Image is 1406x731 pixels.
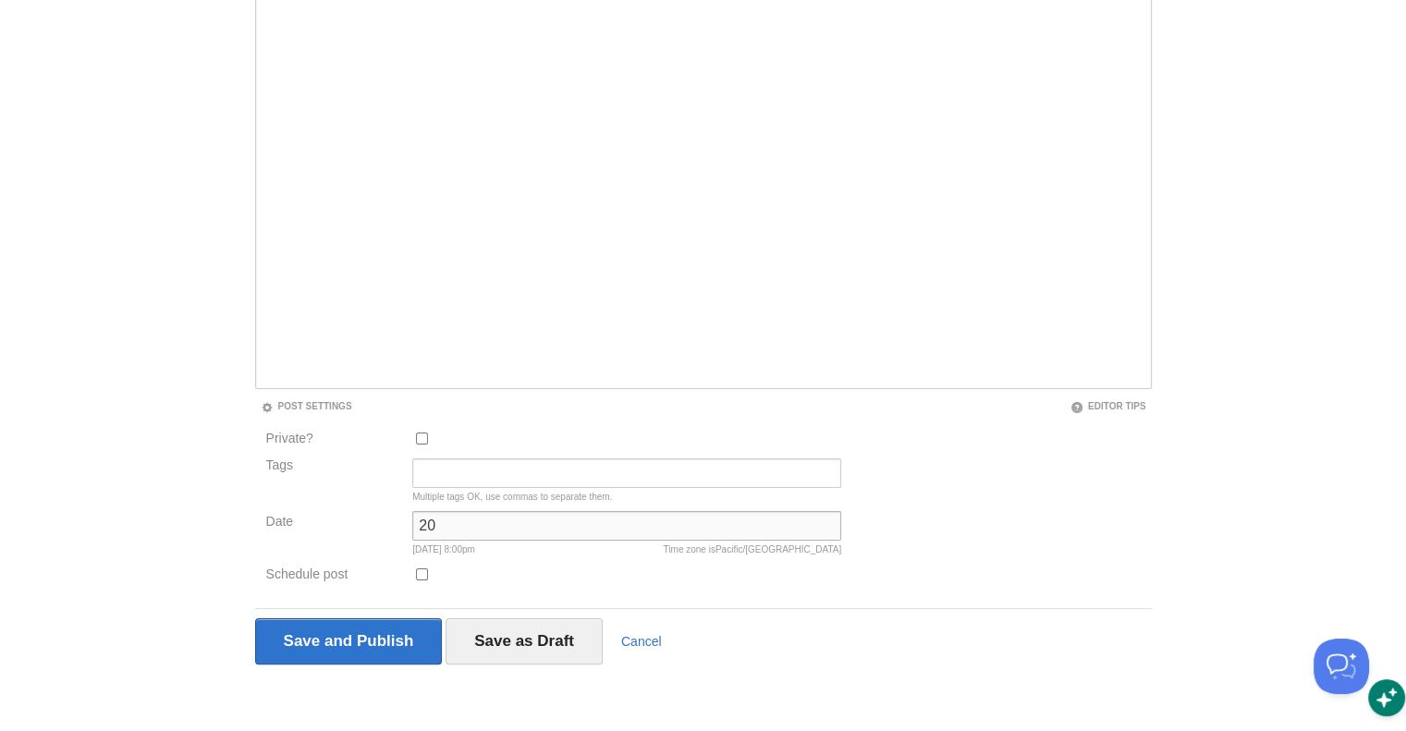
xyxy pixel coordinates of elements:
a: Editor Tips [1070,401,1146,411]
label: Private? [266,432,402,449]
label: Schedule post [266,567,402,585]
label: Date [266,515,402,532]
label: Tags [261,458,408,471]
div: Multiple tags OK, use commas to separate them. [412,493,841,502]
input: Save as Draft [446,618,603,664]
a: Cancel [621,634,662,649]
div: Time zone is [664,545,842,554]
iframe: Help Scout Beacon - Open [1314,639,1369,694]
span: Pacific/[GEOGRAPHIC_DATA] [715,544,841,554]
a: Post Settings [261,401,352,411]
div: [DATE] 8:00pm [412,545,841,554]
input: Save and Publish [255,618,443,664]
